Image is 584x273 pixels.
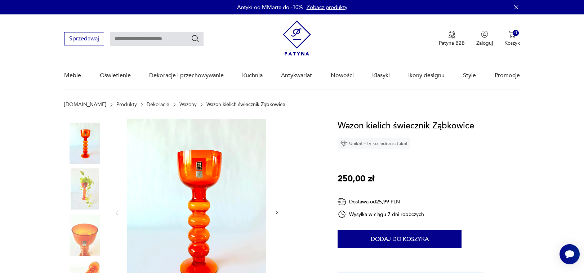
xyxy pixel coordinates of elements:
[149,62,224,89] a: Dekoracje i przechowywanie
[64,123,105,164] img: Zdjęcie produktu Wazon kielich świecznik Ząbkowice
[508,31,516,38] img: Ikona koszyka
[191,34,200,43] button: Szukaj
[64,62,81,89] a: Meble
[504,31,520,47] button: 0Koszyk
[100,62,131,89] a: Oświetlenie
[64,37,104,42] a: Sprzedawaj
[338,230,462,248] button: Dodaj do koszyka
[439,31,465,47] button: Patyna B2B
[237,4,303,11] p: Antyki od MMarte do -10%
[116,102,137,107] a: Produkty
[439,31,465,47] a: Ikona medaluPatyna B2B
[307,4,347,11] a: Zobacz produkty
[481,31,488,38] img: Ikonka użytkownika
[147,102,169,107] a: Dekoracje
[338,197,424,206] div: Dostawa od 25,99 PLN
[242,62,263,89] a: Kuchnia
[64,102,106,107] a: [DOMAIN_NAME]
[448,31,455,39] img: Ikona medalu
[338,172,374,186] p: 250,00 zł
[513,30,519,36] div: 0
[560,244,580,264] iframe: Smartsupp widget button
[338,119,474,133] h1: Wazon kielich świecznik Ząbkowice
[476,31,493,47] button: Zaloguj
[340,140,347,147] img: Ikona diamentu
[179,102,197,107] a: Wazony
[206,102,285,107] p: Wazon kielich świecznik Ząbkowice
[331,62,354,89] a: Nowości
[283,21,311,56] img: Patyna - sklep z meblami i dekoracjami vintage
[476,40,493,47] p: Zaloguj
[372,62,390,89] a: Klasyki
[338,197,346,206] img: Ikona dostawy
[64,32,104,45] button: Sprzedawaj
[281,62,312,89] a: Antykwariat
[338,138,410,149] div: Unikat - tylko jedna sztuka!
[439,40,465,47] p: Patyna B2B
[64,168,105,210] img: Zdjęcie produktu Wazon kielich świecznik Ząbkowice
[338,210,424,219] div: Wysyłka w ciągu 7 dni roboczych
[64,215,105,256] img: Zdjęcie produktu Wazon kielich świecznik Ząbkowice
[504,40,520,47] p: Koszyk
[408,62,445,89] a: Ikony designu
[495,62,520,89] a: Promocje
[463,62,476,89] a: Style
